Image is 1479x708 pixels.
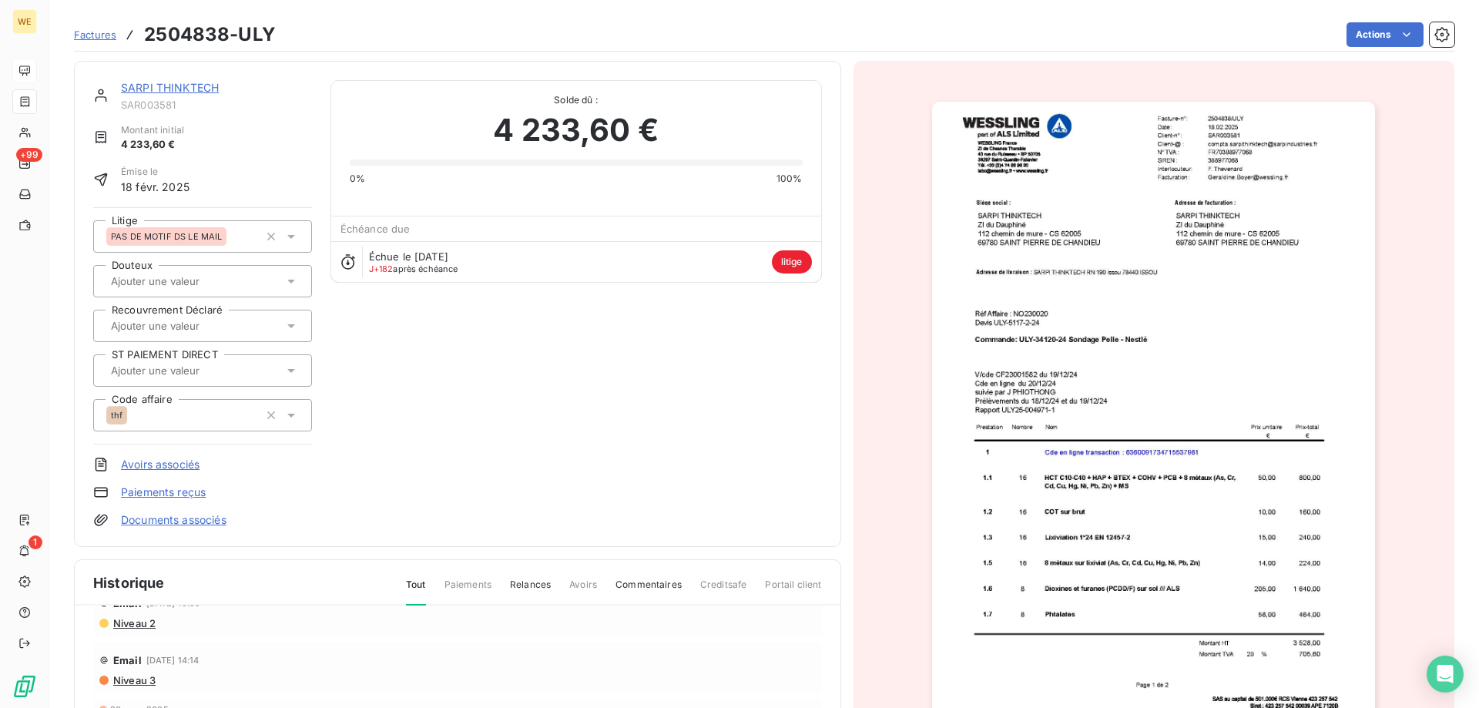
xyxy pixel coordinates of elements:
[765,578,821,604] span: Portail client
[109,319,264,333] input: Ajouter une valeur
[1347,22,1424,47] button: Actions
[12,674,37,699] img: Logo LeanPay
[350,172,365,186] span: 0%
[569,578,597,604] span: Avoirs
[121,179,189,195] span: 18 févr. 2025
[121,99,312,111] span: SAR003581
[74,27,116,42] a: Factures
[493,107,659,153] span: 4 233,60 €
[112,617,156,629] span: Niveau 2
[121,81,219,94] a: SARPI THINKTECH
[776,172,803,186] span: 100%
[350,93,803,107] span: Solde dû :
[29,535,42,549] span: 1
[121,165,189,179] span: Émise le
[146,656,200,665] span: [DATE] 14:14
[109,364,264,377] input: Ajouter une valeur
[369,263,394,274] span: J+182
[369,264,458,273] span: après échéance
[1427,656,1464,693] div: Open Intercom Messenger
[109,274,264,288] input: Ajouter une valeur
[121,457,200,472] a: Avoirs associés
[121,512,226,528] a: Documents associés
[16,148,42,162] span: +99
[700,578,747,604] span: Creditsafe
[93,572,165,593] span: Historique
[74,29,116,41] span: Factures
[113,654,142,666] span: Email
[121,137,184,153] span: 4 233,60 €
[144,21,276,49] h3: 2504838-ULY
[406,578,426,606] span: Tout
[112,674,156,686] span: Niveau 3
[12,9,37,34] div: WE
[340,223,411,235] span: Échéance due
[510,578,551,604] span: Relances
[615,578,682,604] span: Commentaires
[121,123,184,137] span: Montant initial
[369,250,448,263] span: Échue le [DATE]
[146,599,201,608] span: [DATE] 10:55
[111,232,222,241] span: PAS DE MOTIF DS LE MAIL
[111,411,122,420] span: thf
[444,578,491,604] span: Paiements
[121,485,206,500] a: Paiements reçus
[772,250,812,273] span: litige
